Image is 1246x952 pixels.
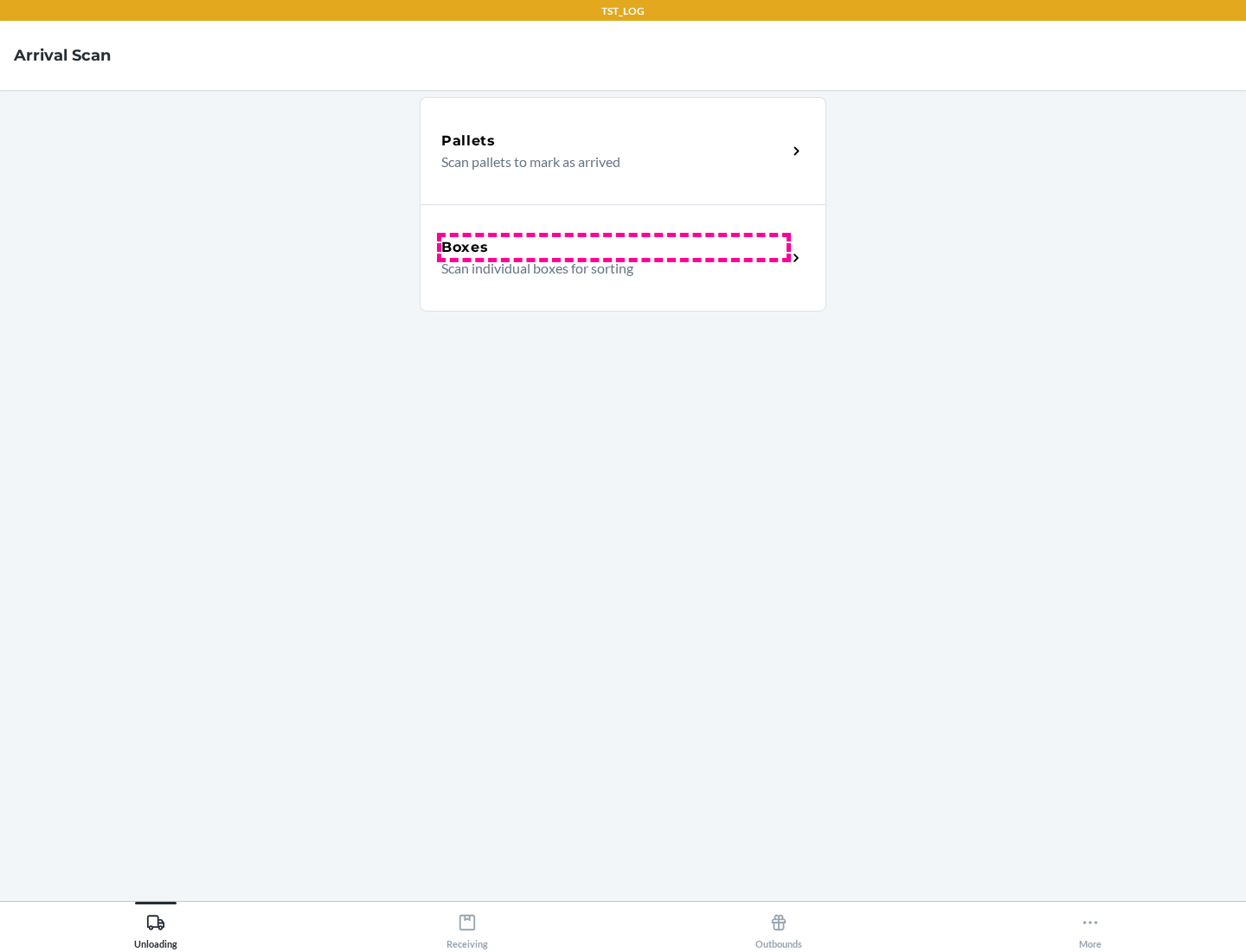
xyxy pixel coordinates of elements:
[441,151,773,172] p: Scan pallets to mark as arrived
[420,204,826,312] a: BoxesScan individual boxes for sorting
[934,902,1246,949] button: More
[1079,906,1101,949] div: More
[134,906,177,949] div: Unloading
[441,258,773,279] p: Scan individual boxes for sorting
[14,44,111,67] h4: Arrival Scan
[755,906,802,949] div: Outbounds
[601,3,645,19] p: TST_LOG
[420,97,826,204] a: PalletsScan pallets to mark as arrived
[311,902,623,949] button: Receiving
[623,902,934,949] button: Outbounds
[441,237,489,258] h5: Boxes
[441,131,496,151] h5: Pallets
[446,906,488,949] div: Receiving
